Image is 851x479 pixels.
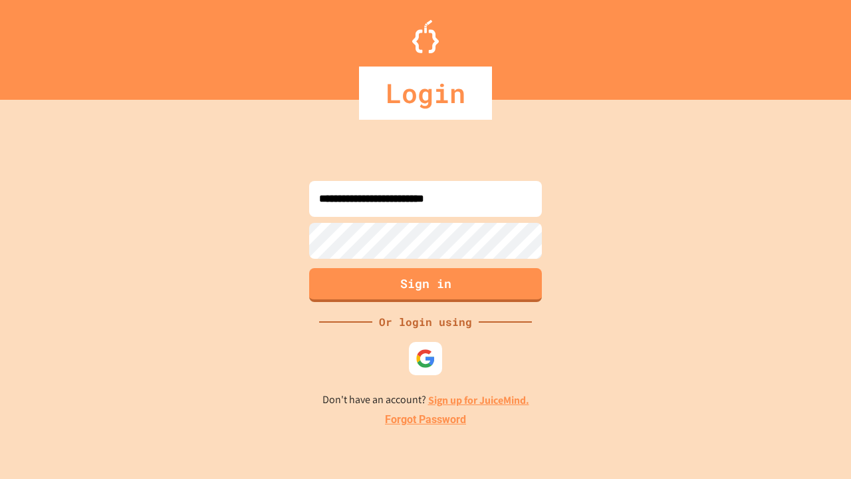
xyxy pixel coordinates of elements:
img: Logo.svg [412,20,439,53]
div: Login [359,67,492,120]
button: Sign in [309,268,542,302]
div: Or login using [372,314,479,330]
a: Forgot Password [385,412,466,428]
p: Don't have an account? [322,392,529,408]
img: google-icon.svg [416,349,435,369]
a: Sign up for JuiceMind. [428,393,529,407]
